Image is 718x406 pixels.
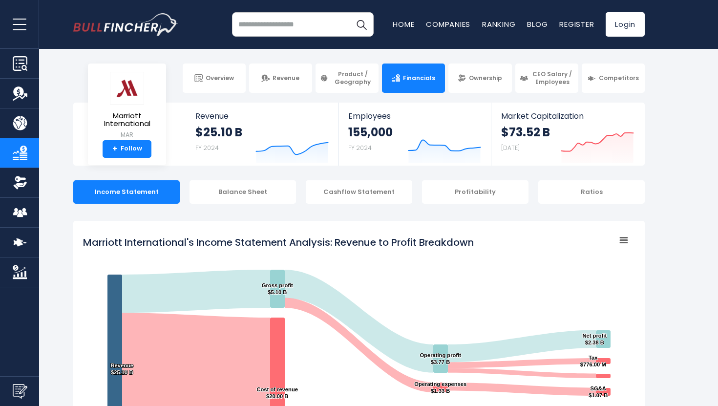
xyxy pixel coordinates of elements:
[348,144,372,152] small: FY 2024
[73,13,178,36] img: bullfincher logo
[531,70,574,85] span: CEO Salary / Employees
[195,111,329,121] span: Revenue
[73,13,178,36] a: Go to homepage
[95,71,159,140] a: Marriott International MAR
[403,74,435,82] span: Financials
[515,64,578,93] a: CEO Salary / Employees
[582,64,645,93] a: Competitors
[420,352,461,365] text: Operating profit $3.77 B
[426,19,470,29] a: Companies
[422,180,528,204] div: Profitability
[538,180,645,204] div: Ratios
[527,19,548,29] a: Blog
[338,103,490,166] a: Employees 155,000 FY 2024
[249,64,312,93] a: Revenue
[599,74,639,82] span: Competitors
[112,145,117,153] strong: +
[186,103,338,166] a: Revenue $25.10 B FY 2024
[482,19,515,29] a: Ranking
[206,74,234,82] span: Overview
[414,381,466,394] text: Operating expenses $1.33 B
[501,125,550,140] strong: $73.52 B
[331,70,374,85] span: Product / Geography
[316,64,379,93] a: Product / Geography
[73,180,180,204] div: Income Statement
[469,74,502,82] span: Ownership
[582,333,607,345] text: Net profit $2.38 B
[393,19,414,29] a: Home
[606,12,645,37] a: Login
[559,19,594,29] a: Register
[348,111,481,121] span: Employees
[501,144,520,152] small: [DATE]
[273,74,299,82] span: Revenue
[491,103,644,166] a: Market Capitalization $73.52 B [DATE]
[96,112,158,128] span: Marriott International
[382,64,445,93] a: Financials
[110,363,133,375] text: Revenue $25.10 B
[306,180,412,204] div: Cashflow Statement
[348,125,393,140] strong: 155,000
[83,235,474,249] tspan: Marriott International's Income Statement Analysis: Revenue to Profit Breakdown
[190,180,296,204] div: Balance Sheet
[580,355,606,367] text: Tax $776.00 M
[96,130,158,139] small: MAR
[195,125,242,140] strong: $25.10 B
[448,64,511,93] a: Ownership
[501,111,634,121] span: Market Capitalization
[103,140,151,158] a: +Follow
[349,12,374,37] button: Search
[262,282,293,295] text: Gross profit $5.10 B
[256,386,298,399] text: Cost of revenue $20.00 B
[13,175,27,190] img: Ownership
[195,144,219,152] small: FY 2024
[183,64,246,93] a: Overview
[589,385,608,398] text: SG&A $1.07 B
